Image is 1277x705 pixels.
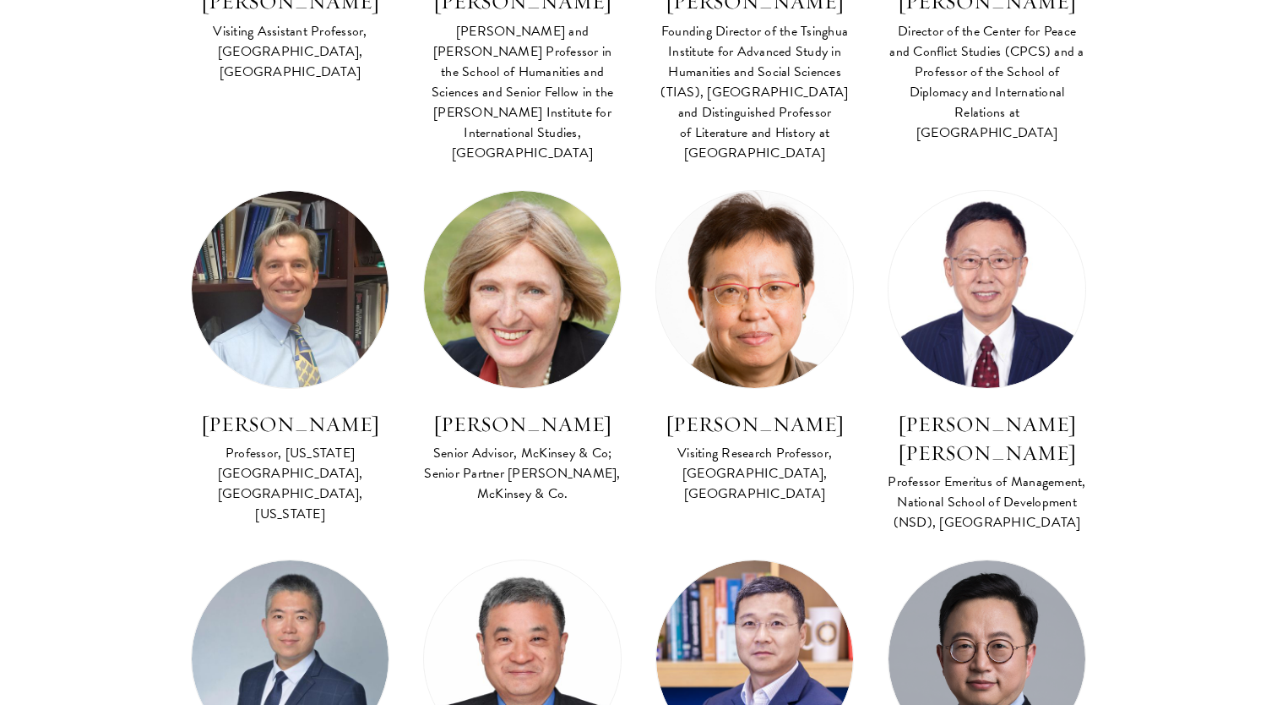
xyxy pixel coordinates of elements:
div: [PERSON_NAME] and [PERSON_NAME] Professor in the School of Humanities and Sciences and Senior Fel... [423,21,622,163]
a: [PERSON_NAME] Visiting Research Professor, [GEOGRAPHIC_DATA], [GEOGRAPHIC_DATA] [655,190,854,506]
h3: [PERSON_NAME] [423,410,622,439]
a: [PERSON_NAME] Professor, [US_STATE][GEOGRAPHIC_DATA], [GEOGRAPHIC_DATA], [US_STATE] [191,190,389,527]
div: Professor, [US_STATE][GEOGRAPHIC_DATA], [GEOGRAPHIC_DATA], [US_STATE] [191,443,389,524]
div: Senior Advisor, McKinsey & Co; Senior Partner [PERSON_NAME], McKinsey & Co. [423,443,622,504]
div: Visiting Research Professor, [GEOGRAPHIC_DATA], [GEOGRAPHIC_DATA] [655,443,854,504]
div: Visiting Assistant Professor, [GEOGRAPHIC_DATA], [GEOGRAPHIC_DATA] [191,21,389,82]
div: Director of the Center for Peace and Conflict Studies (CPCS) and a Professor of the School of Dip... [888,21,1086,143]
h3: [PERSON_NAME] [191,410,389,439]
div: Professor Emeritus of Management, National School of Development (NSD), [GEOGRAPHIC_DATA] [888,472,1086,533]
a: [PERSON_NAME] [PERSON_NAME] Professor Emeritus of Management, National School of Development (NSD... [888,190,1086,535]
a: [PERSON_NAME] Senior Advisor, McKinsey & Co; Senior Partner [PERSON_NAME], McKinsey & Co. [423,190,622,506]
div: Founding Director of the Tsinghua Institute for Advanced Study in Humanities and Social Sciences ... [655,21,854,163]
h3: [PERSON_NAME] [PERSON_NAME] [888,410,1086,467]
h3: [PERSON_NAME] [655,410,854,439]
